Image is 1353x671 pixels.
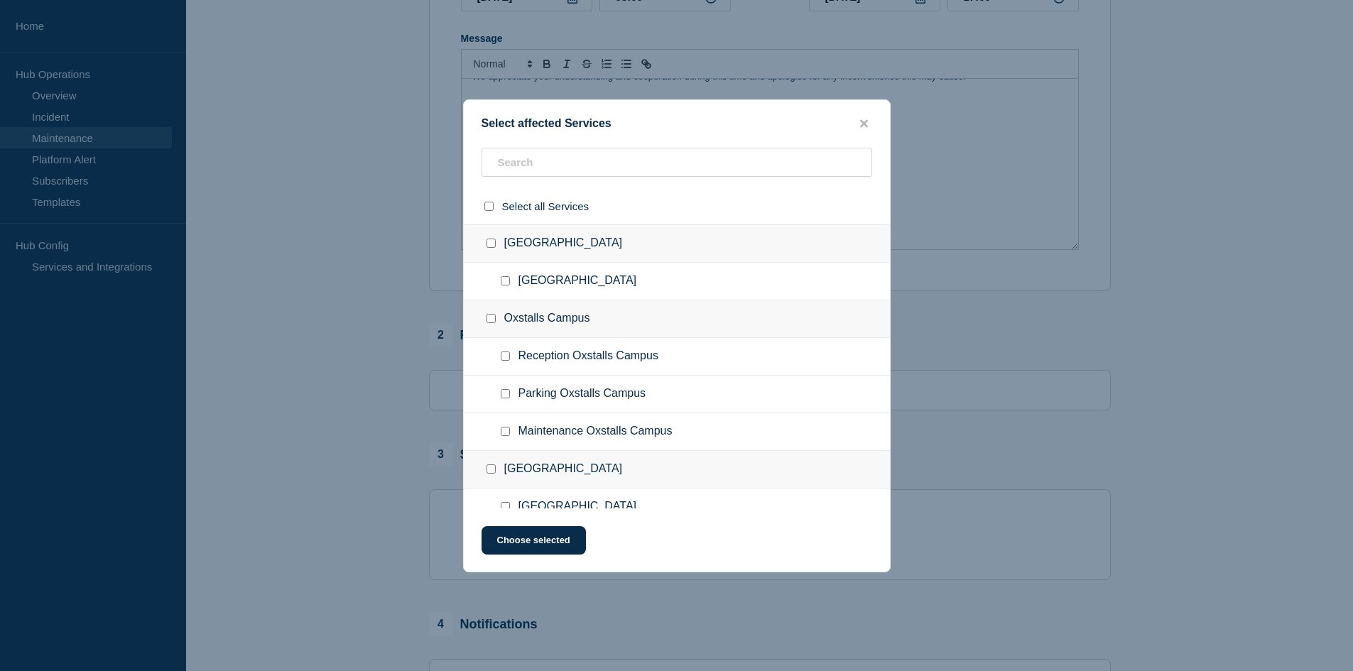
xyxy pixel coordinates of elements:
input: City Campus checkbox [487,239,496,248]
input: Search [482,148,872,177]
span: [GEOGRAPHIC_DATA] [518,500,637,514]
input: Reception Park Campus checkbox [501,502,510,511]
input: Reception Oxstalls Campus checkbox [501,351,510,361]
input: Maintenance City Campus checkbox [501,276,510,285]
input: Oxstalls Campus checkbox [487,314,496,323]
button: close button [856,117,872,131]
div: [GEOGRAPHIC_DATA] [464,224,890,263]
input: select all checkbox [484,202,494,211]
div: [GEOGRAPHIC_DATA] [464,451,890,489]
div: Select affected Services [464,117,890,131]
span: Select all Services [502,200,589,212]
span: Reception Oxstalls Campus [518,349,658,364]
div: Oxstalls Campus [464,300,890,338]
input: Park Campus checkbox [487,464,496,474]
span: [GEOGRAPHIC_DATA] [518,274,637,288]
span: Maintenance Oxstalls Campus [518,425,673,439]
button: Choose selected [482,526,586,555]
span: Parking Oxstalls Campus [518,387,646,401]
input: Parking Oxstalls Campus checkbox [501,389,510,398]
input: Maintenance Oxstalls Campus checkbox [501,427,510,436]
